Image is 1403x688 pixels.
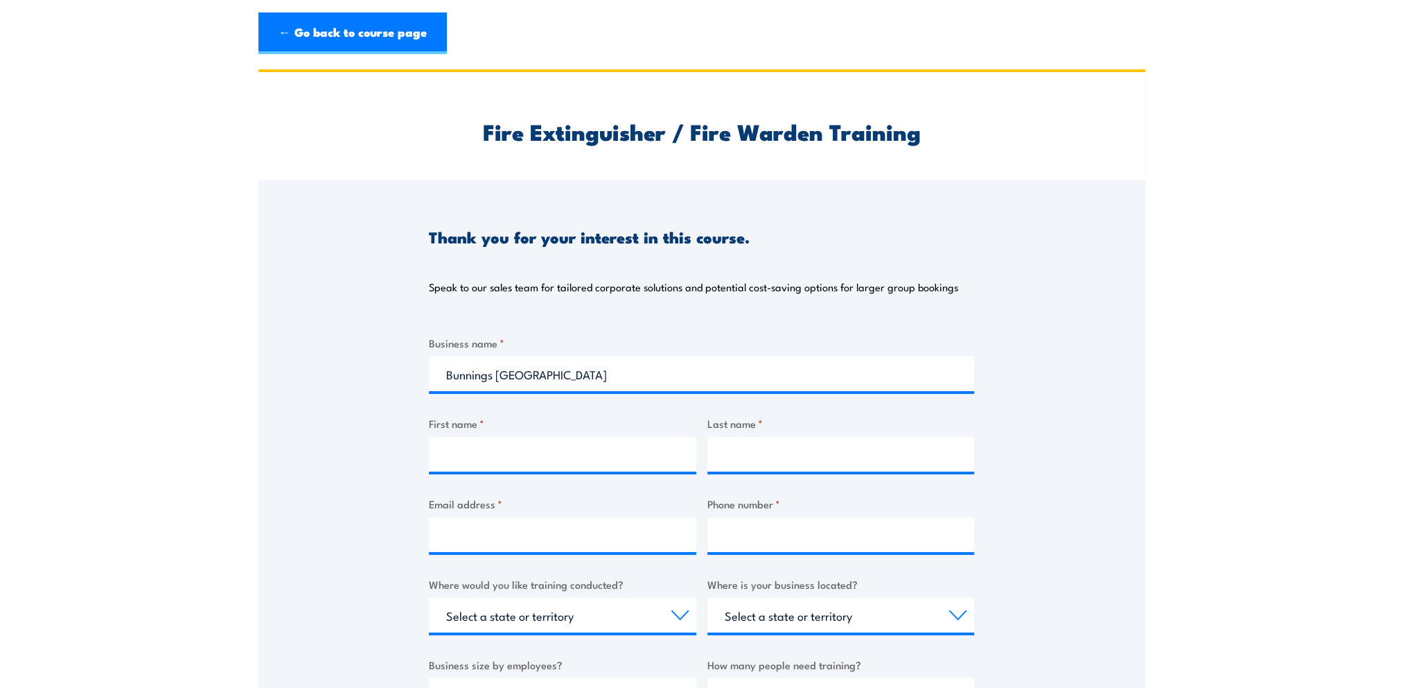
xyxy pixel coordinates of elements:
[707,496,975,512] label: Phone number
[429,496,696,512] label: Email address
[258,12,447,54] a: ← Go back to course page
[707,657,975,673] label: How many people need training?
[429,280,958,294] p: Speak to our sales team for tailored corporate solutions and potential cost-saving options for la...
[429,576,696,592] label: Where would you like training conducted?
[429,335,974,351] label: Business name
[429,657,696,673] label: Business size by employees?
[429,415,696,431] label: First name
[707,576,975,592] label: Where is your business located?
[429,121,974,141] h2: Fire Extinguisher / Fire Warden Training
[707,415,975,431] label: Last name
[429,229,750,245] h3: Thank you for your interest in this course.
